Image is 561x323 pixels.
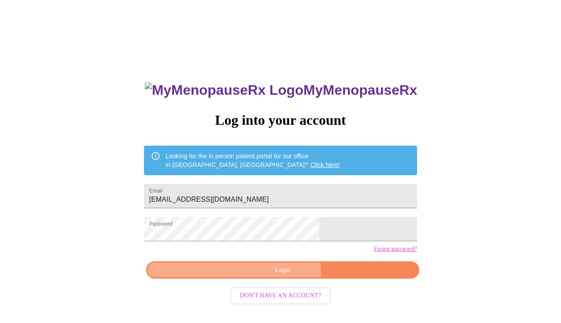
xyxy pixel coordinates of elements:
[145,82,417,98] h3: MyMenopauseRx
[240,290,321,301] span: Don't have an account?
[146,261,419,279] button: Login
[145,82,303,98] img: MyMenopauseRx Logo
[156,265,409,276] span: Login
[230,287,331,304] button: Don't have an account?
[374,246,417,253] a: Forgot password?
[144,112,417,128] h3: Log into your account
[311,161,340,168] a: Click here!
[166,148,340,173] div: Looking for the in person patient portal for our office in [GEOGRAPHIC_DATA], [GEOGRAPHIC_DATA]?
[228,291,333,299] a: Don't have an account?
